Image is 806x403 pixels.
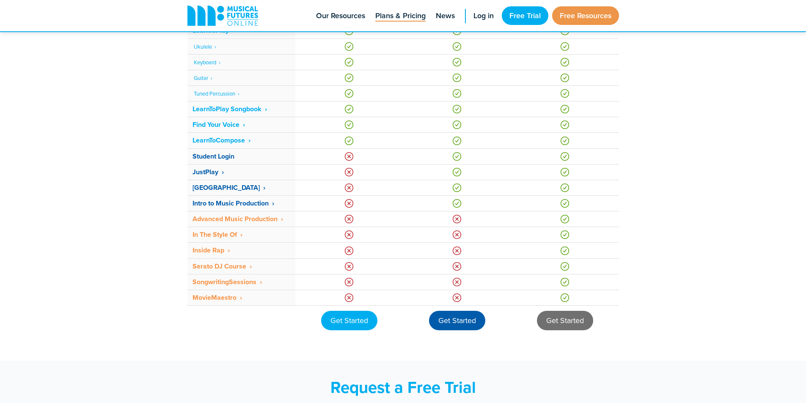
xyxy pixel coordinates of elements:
[193,214,283,224] strong: Advanced Music Production ‎ ›
[552,6,619,25] a: Free Resources
[561,230,569,239] img: Yes
[561,262,569,271] img: Yes
[345,137,353,145] img: Yes
[453,89,461,98] img: Yes
[436,10,455,22] span: News
[345,105,353,113] img: Yes
[321,311,377,330] div: Get Started
[193,151,234,161] font: Student Login
[453,74,461,82] img: Yes
[345,199,353,208] img: No
[193,137,250,144] a: LearnToCompose ‎ ›
[193,263,252,270] a: Serato DJ Course ‎ ›
[561,199,569,208] img: Yes
[194,90,239,97] a: Tuned Percussion ‎ ›
[429,311,485,330] div: Get Started
[345,230,353,239] img: No
[193,105,267,113] a: LearnToPlay Songbook ‎ ›
[453,278,461,286] img: No
[453,137,461,145] img: Yes
[193,121,245,129] a: Find Your Voice ‎ ›
[453,215,461,223] img: No
[345,215,353,223] img: No
[193,120,245,129] strong: Find Your Voice ‎ ›
[193,230,242,239] strong: In The Style Of ‎ ›
[193,278,262,286] a: SongwritingSessions ‎ ›
[561,278,569,286] img: Yes
[561,152,569,161] img: Yes
[561,215,569,223] img: Yes
[193,27,234,34] a: LearnToPlay ‎ ›
[193,215,283,223] a: Advanced Music Production ‎ ›
[345,184,353,192] img: No
[193,167,224,177] strong: JustPlay ‎ ›
[453,168,461,176] img: Yes
[345,42,353,51] img: Yes
[561,105,569,113] img: Yes
[453,184,461,192] img: Yes
[537,311,593,330] div: Get Started
[193,200,274,207] a: Intro to Music Production ‎ ›
[561,184,569,192] img: Yes
[194,58,220,66] a: Keyboard ‎ ›
[194,74,212,82] a: Guitar ‎ ›
[453,199,461,208] img: Yes
[453,58,461,66] img: Yes
[345,293,353,302] img: No
[473,10,494,22] span: Log in
[193,245,230,255] strong: Inside Rap ‎ ›
[453,152,461,161] img: Yes
[345,58,353,66] img: Yes
[561,42,569,51] img: Yes
[561,168,569,176] img: Yes
[193,104,267,114] strong: LearnToPlay Songbook ‎ ›
[561,74,569,82] img: Yes
[561,121,569,129] img: Yes
[453,262,461,271] img: No
[453,293,461,302] img: No
[193,231,242,239] a: In The Style Of ‎ ›
[238,378,568,397] h2: Request a Free Trial
[453,247,461,255] img: No
[561,247,569,255] img: Yes
[193,184,265,192] a: [GEOGRAPHIC_DATA] ‎ ›
[193,293,242,302] strong: MovieMaestro ‎ ›
[193,168,224,176] a: JustPlay ‎ ›
[345,152,353,161] img: No
[561,89,569,98] img: Yes
[345,262,353,271] img: No
[187,70,295,85] td: ‎‏‏‎ ‎
[375,10,426,22] span: Plans & Pricing
[453,105,461,113] img: Yes
[345,247,353,255] img: No
[193,261,252,271] strong: Serato DJ Course ‎ ›
[193,183,265,192] strong: [GEOGRAPHIC_DATA] ‎ ›
[502,6,548,25] a: Free Trial
[316,10,365,22] span: Our Resources
[193,277,262,287] strong: SongwritingSessions ‎ ›
[345,278,353,286] img: No
[453,42,461,51] img: Yes
[193,294,242,302] a: MovieMaestro ‎ ›
[345,74,353,82] img: Yes
[193,135,250,145] strong: LearnToCompose ‎ ›
[561,137,569,145] img: Yes
[453,121,461,129] img: Yes
[193,247,230,254] a: Inside Rap ‎ ›
[187,54,295,70] td: ‎‏‏‎ ‎
[345,121,353,129] img: Yes
[561,293,569,302] img: Yes
[187,86,295,101] td: ‎‏‏‎ ‎
[453,230,461,239] img: No
[345,168,353,176] img: No
[194,43,216,50] a: Ukulele ‎ ›
[187,38,295,54] td: ‎‏‏‎ ‎
[561,58,569,66] img: Yes
[345,89,353,98] img: Yes
[193,198,274,208] strong: Intro to Music Production ‎ ›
